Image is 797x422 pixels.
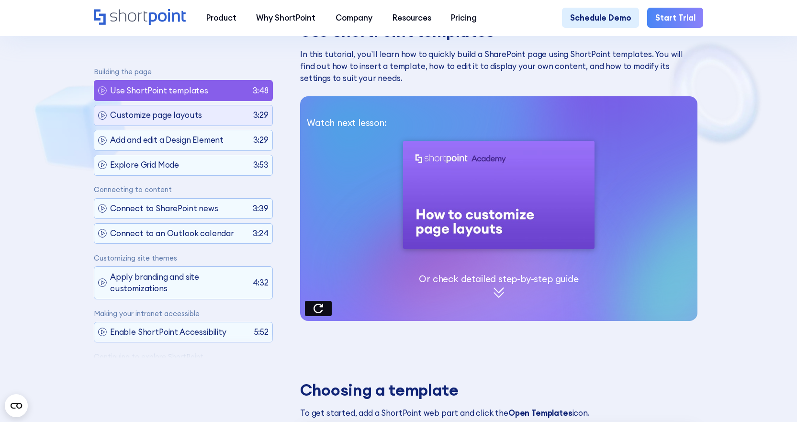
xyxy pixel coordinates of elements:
[300,381,697,399] h3: Choosing a template
[300,407,697,419] p: To get started, add a ShortPoint web part and click the icon.
[326,8,382,28] a: Company
[336,12,372,24] div: Company
[508,408,572,418] strong: Open Templates
[253,277,269,289] p: 4:32
[253,203,269,215] p: 3:39
[647,8,703,28] a: Start Trial
[196,8,247,28] a: Product
[300,22,697,41] h3: Use ShortPoint templates
[441,8,487,28] a: Pricing
[562,8,639,28] a: Schedule Demo
[94,186,273,194] p: Connecting to content
[110,135,224,147] p: Add and edit a Design Element
[5,394,28,417] button: Open CMP widget
[382,8,441,28] a: Resources
[253,110,269,122] p: 3:29
[451,12,477,24] div: Pricing
[110,203,218,215] p: Connect to SharePoint news
[110,228,234,240] p: Connect to an Outlook calendar
[110,110,202,122] p: Customize page layouts
[110,327,226,339] p: Enable ShortPoint Accessibility
[94,68,273,76] p: Building the page
[300,48,697,84] p: In this tutorial, you’ll learn how to quickly build a SharePoint page using ShortPoint templates....
[253,160,269,171] p: 3:53
[94,310,273,318] p: Making your intranet accessible
[253,228,269,240] p: 3:24
[110,271,248,295] p: Apply branding and site customizations
[110,85,208,97] p: Use ShortPoint templates
[625,311,797,422] iframe: Chat Widget
[393,12,431,24] div: Resources
[94,254,273,262] p: Customizing site themes
[256,12,315,24] div: Why ShortPoint
[94,354,273,362] p: Continuing to explore ShortPoint
[253,85,269,97] p: 3:48
[253,135,269,147] p: 3:29
[419,272,578,285] p: Or check detailed step-by-step guide
[307,116,691,129] p: Watch next lesson:
[305,301,332,316] div: Watch again
[403,141,595,249] img: Next lesson thumbnail
[110,160,179,171] p: Explore Grid Mode
[94,9,187,26] a: Home
[254,327,269,339] p: 5:52
[247,8,326,28] a: Why ShortPoint
[206,12,236,24] div: Product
